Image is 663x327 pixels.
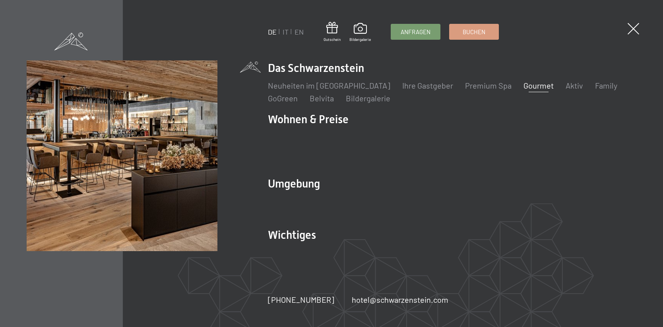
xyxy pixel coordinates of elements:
a: DE [268,27,277,36]
span: Anfragen [401,28,430,36]
a: Buchen [450,24,498,39]
a: IT [283,27,289,36]
a: hotel@schwarzenstein.com [352,294,448,305]
span: Gutschein [324,37,341,42]
a: Anfragen [391,24,440,39]
a: [PHONE_NUMBER] [268,294,334,305]
a: GoGreen [268,93,298,103]
a: EN [295,27,304,36]
a: Family [595,81,617,90]
span: [PHONE_NUMBER] [268,295,334,304]
a: Bildergalerie [349,23,371,42]
a: Gutschein [324,22,341,42]
a: Neuheiten im [GEOGRAPHIC_DATA] [268,81,390,90]
a: Aktiv [566,81,583,90]
a: Belvita [310,93,334,103]
a: Premium Spa [465,81,512,90]
span: Bildergalerie [349,37,371,42]
span: Buchen [463,28,485,36]
a: Ihre Gastgeber [402,81,453,90]
a: Gourmet [523,81,554,90]
a: Bildergalerie [346,93,390,103]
